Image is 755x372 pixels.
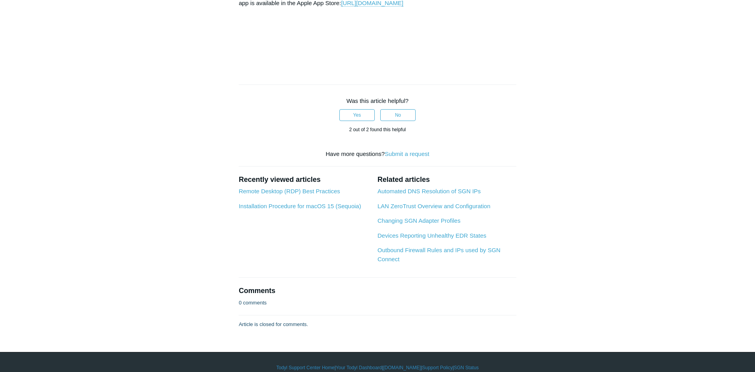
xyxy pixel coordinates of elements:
h2: Related articles [377,174,516,185]
a: Your Todyl Dashboard [336,364,382,371]
a: [DOMAIN_NAME] [383,364,421,371]
p: 0 comments [239,299,267,307]
a: Outbound Firewall Rules and IPs used by SGN Connect [377,247,501,262]
a: Support Policy [422,364,453,371]
a: Submit a request [385,150,429,157]
div: | | | | [149,364,606,371]
a: Todyl Support Center Home [276,364,335,371]
span: 2 out of 2 found this helpful [349,127,406,132]
a: Installation Procedure for macOS 15 (Sequoia) [239,203,361,209]
h2: Recently viewed articles [239,174,370,185]
a: Automated DNS Resolution of SGN IPs [377,188,481,194]
p: Article is closed for comments. [239,321,308,328]
a: Devices Reporting Unhealthy EDR States [377,232,486,239]
div: Have more questions? [239,150,516,159]
a: Changing SGN Adapter Profiles [377,217,460,224]
span: Was this article helpful? [346,97,409,104]
a: Remote Desktop (RDP) Best Practices [239,188,340,194]
a: SGN Status [454,364,479,371]
button: This article was not helpful [380,109,416,121]
button: This article was helpful [339,109,375,121]
a: LAN ZeroTrust Overview and Configuration [377,203,490,209]
h2: Comments [239,286,516,296]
